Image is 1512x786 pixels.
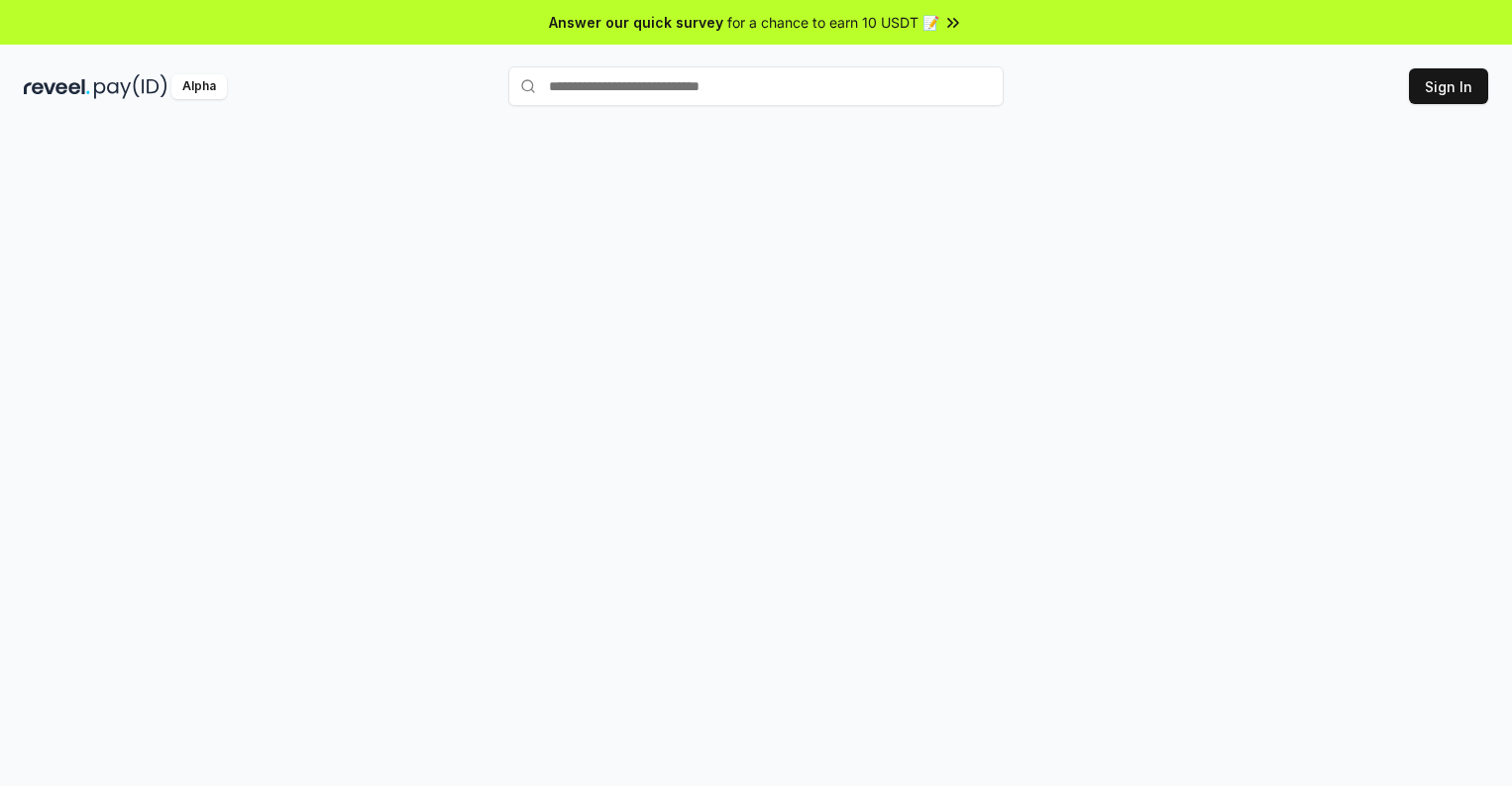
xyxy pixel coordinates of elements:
[94,74,167,99] img: pay_id
[171,74,227,99] div: Alpha
[1409,68,1488,104] button: Sign In
[24,74,90,99] img: reveel_dark
[727,12,939,33] span: for a chance to earn 10 USDT 📝
[549,12,723,33] span: Answer our quick survey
